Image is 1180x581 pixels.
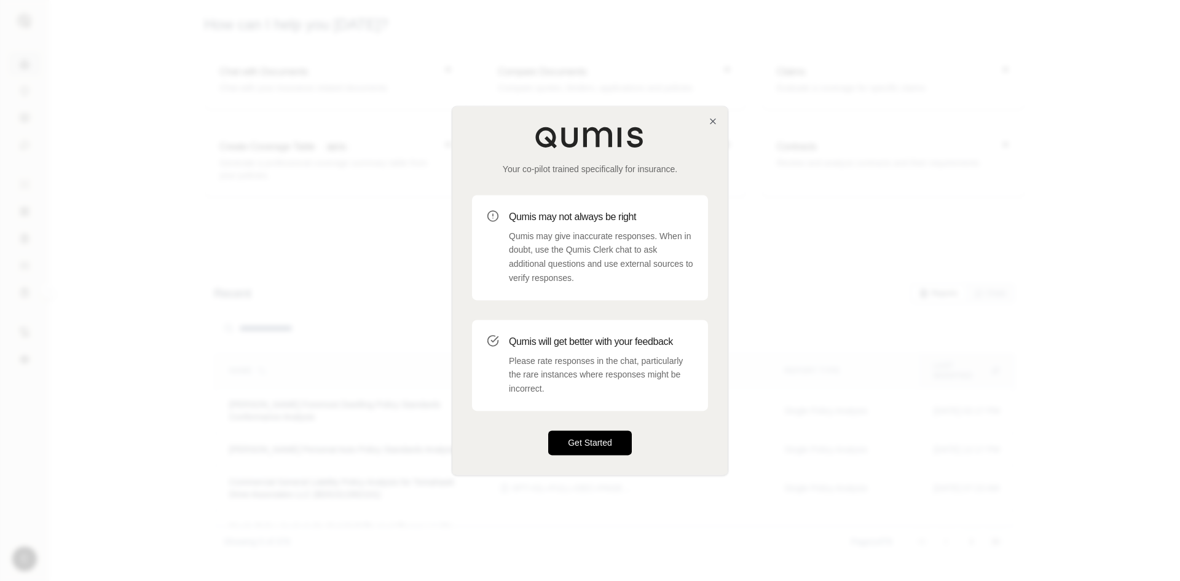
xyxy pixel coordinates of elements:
[472,163,708,175] p: Your co-pilot trained specifically for insurance.
[548,430,632,455] button: Get Started
[509,334,693,349] h3: Qumis will get better with your feedback
[509,354,693,396] p: Please rate responses in the chat, particularly the rare instances where responses might be incor...
[509,229,693,285] p: Qumis may give inaccurate responses. When in doubt, use the Qumis Clerk chat to ask additional qu...
[535,126,645,148] img: Qumis Logo
[509,210,693,224] h3: Qumis may not always be right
